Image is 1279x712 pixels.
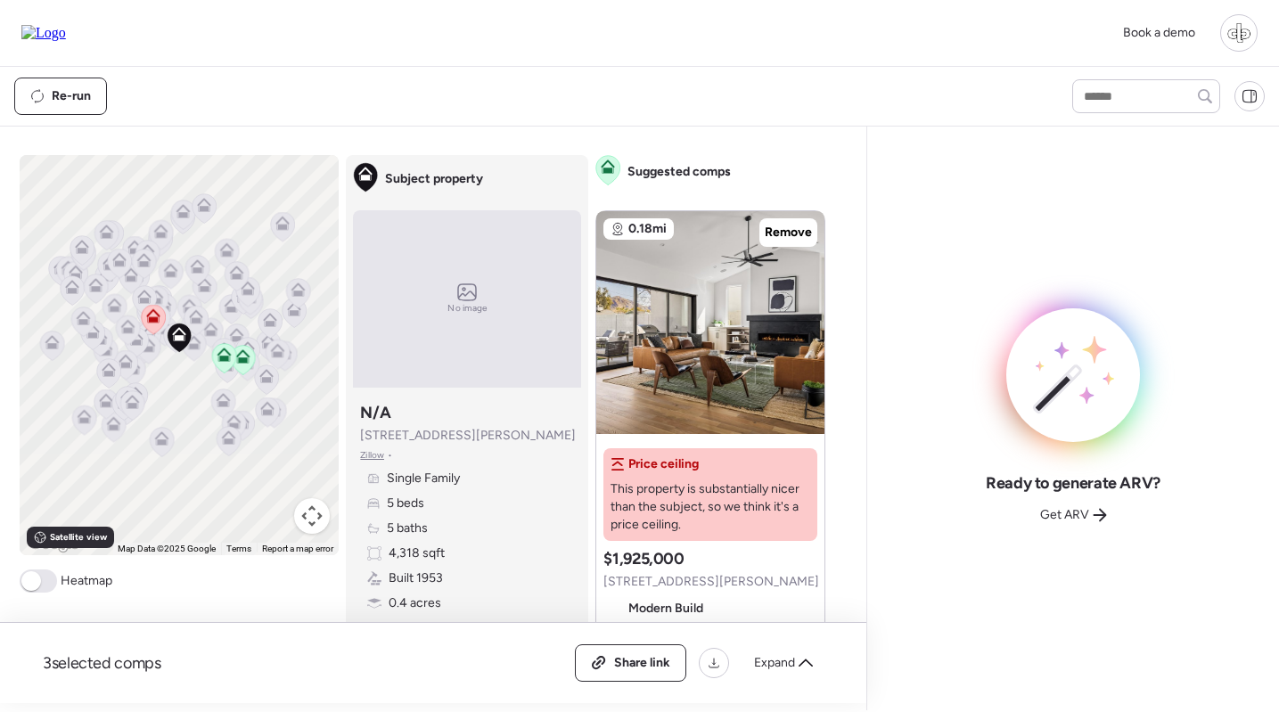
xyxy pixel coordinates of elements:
span: Single Family [387,470,460,487]
span: 5 baths [387,520,428,537]
span: Re-run [52,87,91,105]
h3: N/A [360,402,390,423]
span: Expand [754,654,795,672]
span: Remove [765,224,812,241]
span: Map Data ©2025 Google [118,544,216,553]
span: [STREET_ADDRESS][PERSON_NAME] [360,427,576,445]
span: 4,318 sqft [389,544,445,562]
span: This property is substantially nicer than the subject, so we think it's a price ceiling. [611,480,810,534]
span: Get ARV [1040,506,1089,524]
span: Pool [389,619,413,637]
span: Satellite view [50,530,107,544]
span: Zillow [360,448,384,462]
a: Report a map error [262,544,333,553]
a: Terms [226,544,251,553]
span: No image [447,301,487,315]
h3: $1,925,000 [603,548,684,569]
a: Open this area in Google Maps (opens a new window) [24,532,83,555]
img: Google [24,532,83,555]
span: 3 selected comps [43,652,161,674]
img: Logo [21,25,66,41]
span: Price ceiling [628,455,699,473]
span: Heatmap [61,572,112,590]
span: Book a demo [1123,25,1195,40]
span: Modern Build [628,600,703,618]
span: [STREET_ADDRESS][PERSON_NAME] [603,573,819,591]
span: Suggested comps [627,163,731,181]
span: Built 1953 [389,569,443,587]
span: 5 beds [387,495,424,512]
span: Share link [614,654,670,672]
span: • [388,448,392,462]
button: Map camera controls [294,498,330,534]
span: Ready to generate ARV? [986,472,1160,494]
span: 0.18mi [628,220,667,238]
span: 0.4 acres [389,594,441,612]
span: Subject property [385,170,483,188]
